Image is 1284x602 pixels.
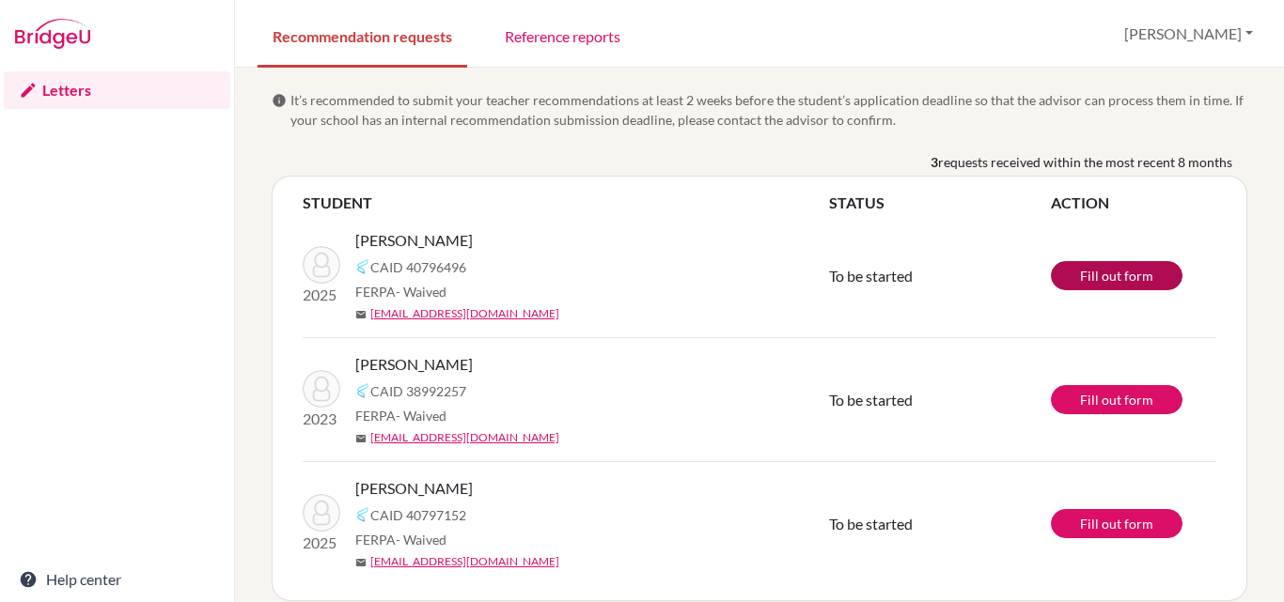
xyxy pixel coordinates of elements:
[396,408,446,424] span: - Waived
[931,152,938,172] b: 3
[303,408,340,430] p: 2023
[396,532,446,548] span: - Waived
[829,267,913,285] span: To be started
[355,309,367,320] span: mail
[4,71,230,109] a: Letters
[1051,192,1216,214] th: ACTION
[829,192,1051,214] th: STATUS
[396,284,446,300] span: - Waived
[355,282,446,301] span: FERPA
[1051,261,1182,290] a: Fill out form
[303,370,340,408] img: Pangeni, Sushant
[1051,385,1182,414] a: Fill out form
[355,353,473,376] span: [PERSON_NAME]
[303,192,829,214] th: STUDENT
[290,90,1247,130] span: It’s recommended to submit your teacher recommendations at least 2 weeks before the student’s app...
[370,505,466,525] span: CAID 40797152
[355,530,446,549] span: FERPA
[303,532,340,554] p: 2025
[1116,16,1261,52] button: [PERSON_NAME]
[370,553,559,570] a: [EMAIL_ADDRESS][DOMAIN_NAME]
[303,494,340,532] img: Yadav, Roshan
[303,246,340,284] img: Poudel, Shrijan
[272,93,287,108] span: info
[370,305,559,322] a: [EMAIL_ADDRESS][DOMAIN_NAME]
[355,557,367,568] span: mail
[829,391,913,409] span: To be started
[355,477,473,500] span: [PERSON_NAME]
[355,507,370,522] img: Common App logo
[355,433,367,444] span: mail
[370,257,466,277] span: CAID 40796496
[355,229,473,252] span: [PERSON_NAME]
[1051,509,1182,538] a: Fill out form
[490,3,635,68] a: Reference reports
[15,19,90,49] img: Bridge-U
[258,3,467,68] a: Recommendation requests
[4,561,230,598] a: Help center
[370,429,559,446] a: [EMAIL_ADDRESS][DOMAIN_NAME]
[829,515,913,533] span: To be started
[355,383,370,398] img: Common App logo
[355,259,370,274] img: Common App logo
[303,284,340,306] p: 2025
[938,152,1232,172] span: requests received within the most recent 8 months
[370,381,466,401] span: CAID 38992257
[355,406,446,425] span: FERPA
